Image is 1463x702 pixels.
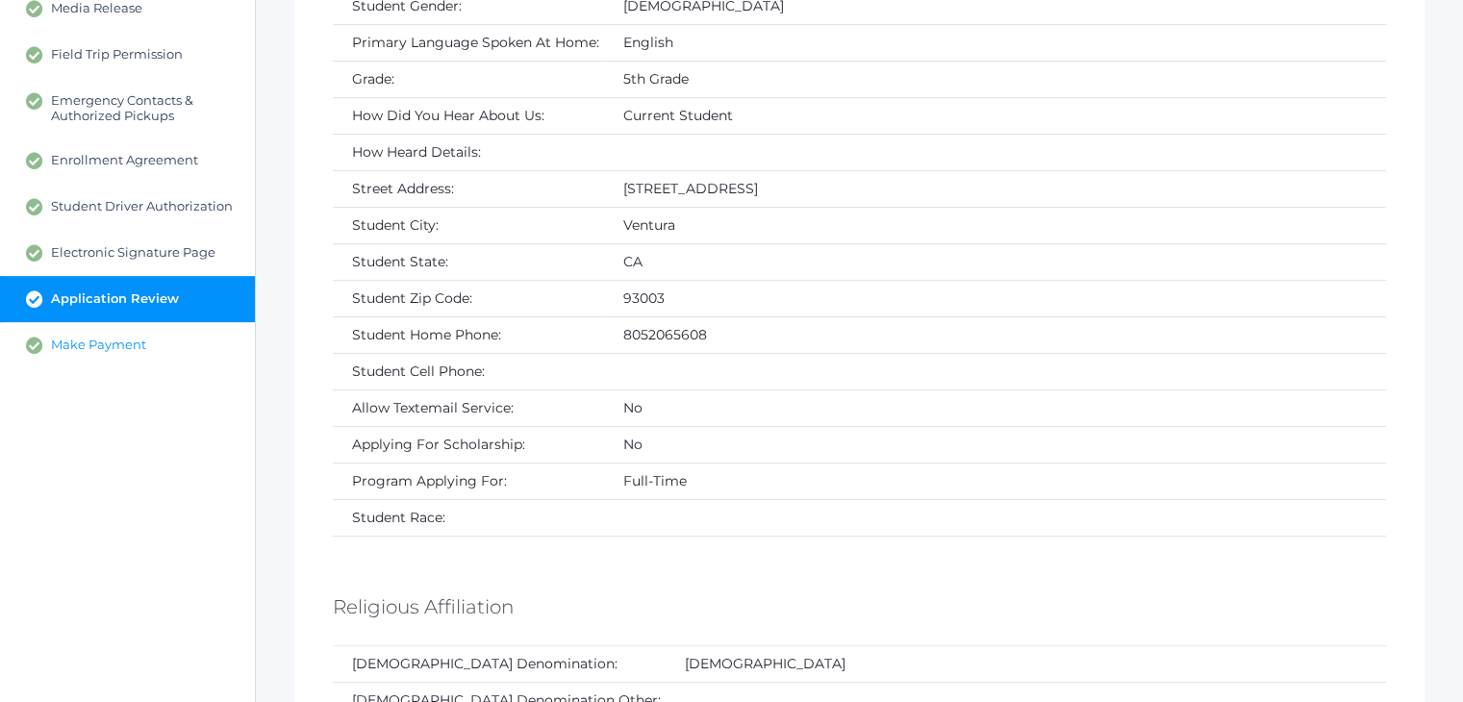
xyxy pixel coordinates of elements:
td: Student Race: [333,499,604,536]
td: How Heard Details: [333,134,604,170]
td: 93003 [604,280,1386,316]
span: Make Payment [51,337,146,354]
td: Student Home Phone: [333,316,604,353]
td: Student City: [333,207,604,243]
span: Electronic Signature Page [51,244,215,262]
td: Primary Language Spoken At Home: [333,24,604,61]
td: No [604,426,1386,463]
td: [STREET_ADDRESS] [604,170,1386,207]
span: Application Review [51,290,179,308]
td: 5th Grade [604,61,1386,97]
td: 8052065608 [604,316,1386,353]
td: [DEMOGRAPHIC_DATA] Denomination: [333,646,666,683]
td: Street Address: [333,170,604,207]
span: Enrollment Agreement [51,152,198,169]
td: No [604,389,1386,426]
td: Grade: [333,61,604,97]
td: Applying For Scholarship: [333,426,604,463]
td: Student Zip Code: [333,280,604,316]
td: Full-Time [604,463,1386,499]
td: [DEMOGRAPHIC_DATA] [666,646,1386,683]
span: Field Trip Permission [51,46,183,63]
td: Ventura [604,207,1386,243]
td: How Did You Hear About Us: [333,97,604,134]
td: Allow Textemail Service: [333,389,604,426]
td: CA [604,243,1386,280]
td: English [604,24,1386,61]
span: Emergency Contacts & Authorized Pickups [51,92,236,123]
td: Current Student [604,97,1386,134]
span: Student Driver Authorization [51,198,233,215]
td: Student Cell Phone: [333,353,604,389]
td: Student State: [333,243,604,280]
td: Program Applying For: [333,463,604,499]
h5: Religious Affiliation [333,590,514,623]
